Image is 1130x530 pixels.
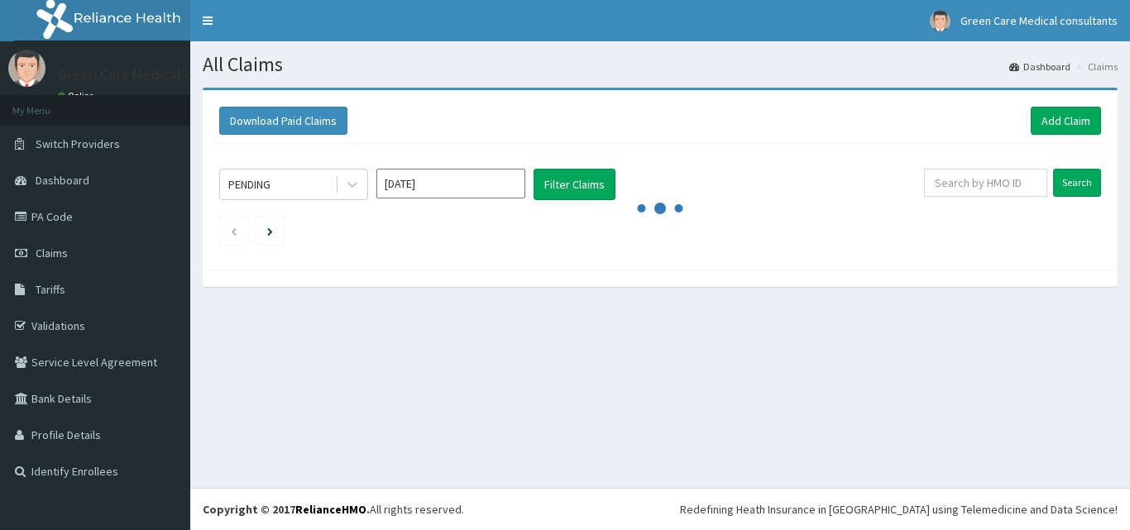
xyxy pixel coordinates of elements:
a: Dashboard [1009,60,1070,74]
span: Switch Providers [36,136,120,151]
a: Add Claim [1031,107,1101,135]
button: Download Paid Claims [219,107,347,135]
a: Online [58,90,98,102]
span: Claims [36,246,68,260]
button: Filter Claims [534,169,615,200]
a: RelianceHMO [295,502,366,517]
span: Tariffs [36,282,65,297]
a: Previous page [230,223,237,238]
a: Next page [267,223,273,238]
span: Green Care Medical consultants [960,13,1118,28]
input: Search by HMO ID [924,169,1047,197]
img: User Image [930,11,950,31]
input: Select Month and Year [376,169,525,198]
li: Claims [1072,60,1118,74]
input: Search [1053,169,1101,197]
div: Redefining Heath Insurance in [GEOGRAPHIC_DATA] using Telemedicine and Data Science! [680,501,1118,518]
svg: audio-loading [635,184,685,233]
strong: Copyright © 2017 . [203,502,370,517]
h1: All Claims [203,54,1118,75]
img: User Image [8,50,45,87]
footer: All rights reserved. [190,488,1130,530]
p: Green Care Medical consultants [58,67,262,82]
span: Dashboard [36,173,89,188]
div: PENDING [228,176,271,193]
